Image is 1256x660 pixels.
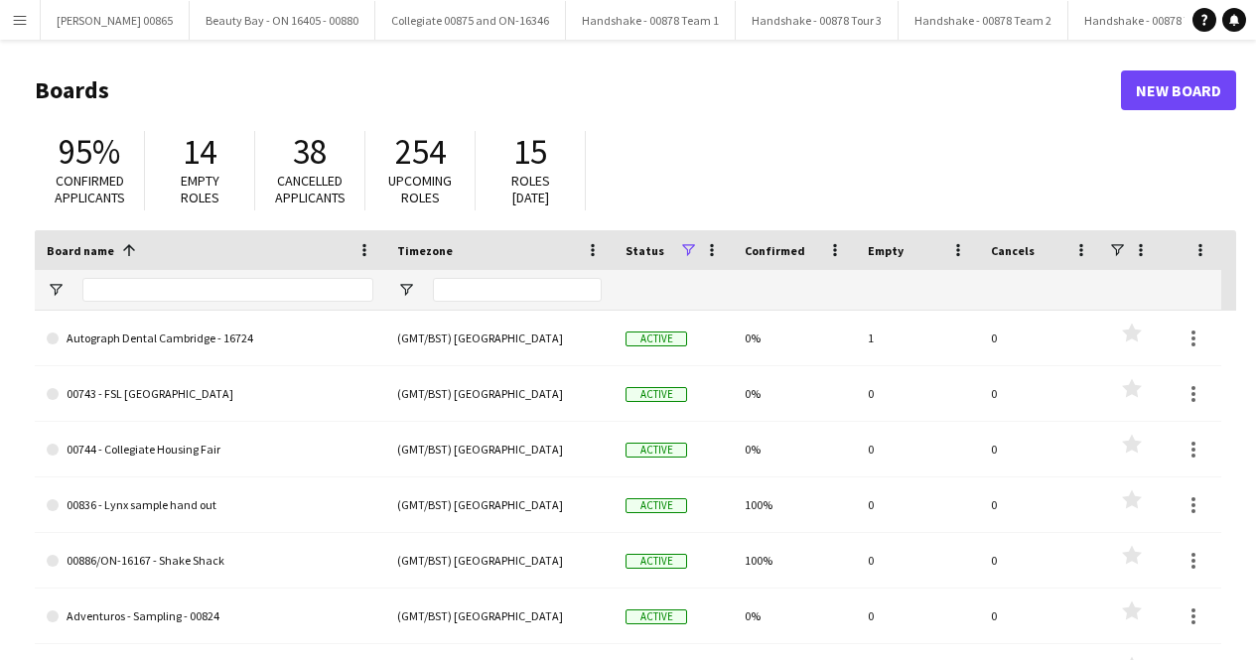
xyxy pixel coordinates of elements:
span: Active [626,331,687,346]
span: Confirmed applicants [55,172,125,206]
h1: Boards [35,75,1121,105]
span: Empty roles [181,172,219,206]
span: Cancels [991,243,1035,258]
div: (GMT/BST) [GEOGRAPHIC_DATA] [385,366,614,421]
div: (GMT/BST) [GEOGRAPHIC_DATA] [385,422,614,476]
a: 00836 - Lynx sample hand out [47,477,373,533]
div: 0 [856,589,979,643]
div: 0 [856,477,979,532]
span: Status [626,243,664,258]
div: 0 [979,422,1102,476]
button: Handshake - 00878 Tour 3 [736,1,899,40]
span: Active [626,443,687,458]
span: Active [626,498,687,513]
span: 14 [183,130,216,174]
div: 0 [979,589,1102,643]
div: 0 [856,366,979,421]
div: 0 [856,422,979,476]
div: 0 [979,533,1102,588]
button: Handshake - 00878 Team 2 [899,1,1068,40]
input: Board name Filter Input [82,278,373,302]
span: 38 [293,130,327,174]
div: 100% [733,533,856,588]
span: 254 [395,130,446,174]
a: Adventuros - Sampling - 00824 [47,589,373,644]
span: Timezone [397,243,453,258]
span: Confirmed [745,243,805,258]
div: 100% [733,477,856,532]
button: [PERSON_NAME] 00865 [41,1,190,40]
span: Board name [47,243,114,258]
div: 0 [979,366,1102,421]
span: Cancelled applicants [275,172,346,206]
div: (GMT/BST) [GEOGRAPHIC_DATA] [385,589,614,643]
button: Beauty Bay - ON 16405 - 00880 [190,1,375,40]
div: 0% [733,366,856,421]
div: 0 [856,533,979,588]
span: 15 [513,130,547,174]
div: (GMT/BST) [GEOGRAPHIC_DATA] [385,533,614,588]
button: Open Filter Menu [397,281,415,299]
span: 95% [59,130,120,174]
div: 0% [733,422,856,476]
div: (GMT/BST) [GEOGRAPHIC_DATA] [385,311,614,365]
span: Active [626,554,687,569]
div: 0% [733,589,856,643]
a: New Board [1121,70,1236,110]
span: Roles [DATE] [511,172,550,206]
div: 0 [979,477,1102,532]
span: Upcoming roles [388,172,452,206]
a: Autograph Dental Cambridge - 16724 [47,311,373,366]
div: 0% [733,311,856,365]
button: Open Filter Menu [47,281,65,299]
span: Active [626,387,687,402]
button: Handshake - 00878 Team 4 [1068,1,1238,40]
button: Handshake - 00878 Team 1 [566,1,736,40]
span: Active [626,609,687,624]
div: 1 [856,311,979,365]
div: 0 [979,311,1102,365]
a: 00886/ON-16167 - Shake Shack [47,533,373,589]
button: Collegiate 00875 and ON-16346 [375,1,566,40]
div: (GMT/BST) [GEOGRAPHIC_DATA] [385,477,614,532]
input: Timezone Filter Input [433,278,602,302]
span: Empty [868,243,904,258]
a: 00743 - FSL [GEOGRAPHIC_DATA] [47,366,373,422]
a: 00744 - Collegiate Housing Fair [47,422,373,477]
